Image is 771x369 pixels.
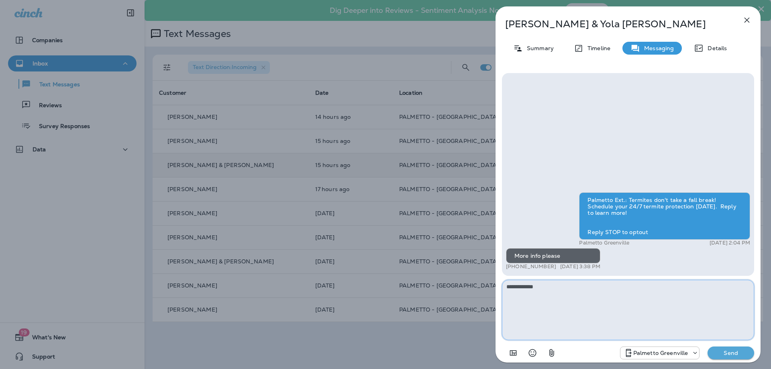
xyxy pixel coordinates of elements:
p: [PHONE_NUMBER] [506,263,556,270]
p: [DATE] 3:38 PM [560,263,600,270]
p: Details [704,45,727,51]
p: [PERSON_NAME] & Yola [PERSON_NAME] [505,18,724,30]
p: Messaging [640,45,674,51]
div: +1 (864) 385-1074 [620,348,700,358]
p: Send [714,349,748,357]
p: Timeline [583,45,610,51]
button: Select an emoji [524,345,541,361]
div: More info please [506,248,600,263]
button: Send [708,347,754,359]
p: [DATE] 2:04 PM [710,240,750,246]
p: Palmetto Greenville [579,240,629,246]
p: Summary [523,45,554,51]
p: Palmetto Greenville [633,350,688,356]
div: Palmetto Ext.: Termites don't take a fall break! Schedule your 24/7 termite protection [DATE]. Re... [579,192,750,240]
button: Add in a premade template [505,345,521,361]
